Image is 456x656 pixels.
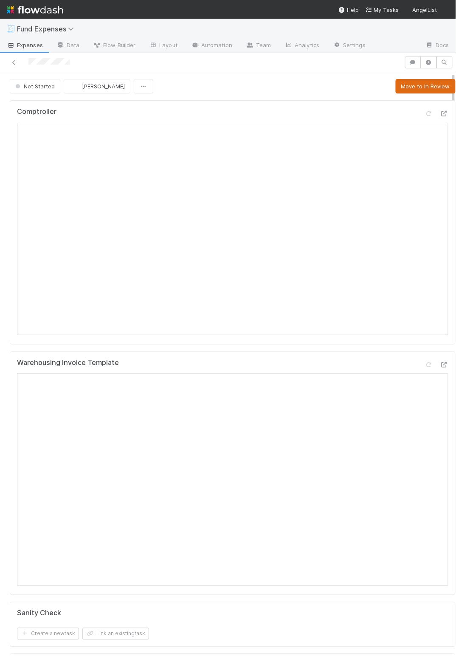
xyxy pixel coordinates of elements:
a: Docs [419,39,456,53]
h5: Sanity Check [17,609,61,618]
a: My Tasks [366,6,399,14]
img: logo-inverted-e16ddd16eac7371096b0.svg [7,3,63,17]
span: 🧾 [7,25,15,32]
img: avatar_93b89fca-d03a-423a-b274-3dd03f0a621f.png [441,6,449,14]
button: Create a newtask [17,628,79,640]
h5: Comptroller [17,107,56,116]
button: [PERSON_NAME] [64,79,130,93]
span: Flow Builder [93,41,135,49]
span: Fund Expenses [17,25,78,33]
span: Not Started [14,83,55,90]
a: Automation [184,39,239,53]
a: Data [50,39,86,53]
img: avatar_93b89fca-d03a-423a-b274-3dd03f0a621f.png [71,82,79,90]
span: [PERSON_NAME] [82,83,125,90]
a: Settings [326,39,372,53]
a: Analytics [278,39,326,53]
button: Link an existingtask [82,628,149,640]
a: Layout [142,39,184,53]
span: Expenses [7,41,43,49]
button: Move to In Review [396,79,456,93]
span: My Tasks [366,6,399,13]
div: Help [338,6,359,14]
span: AngelList [413,6,437,13]
button: Not Started [10,79,60,93]
a: Team [239,39,278,53]
a: Flow Builder [86,39,142,53]
h5: Warehousing Invoice Template [17,359,119,367]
